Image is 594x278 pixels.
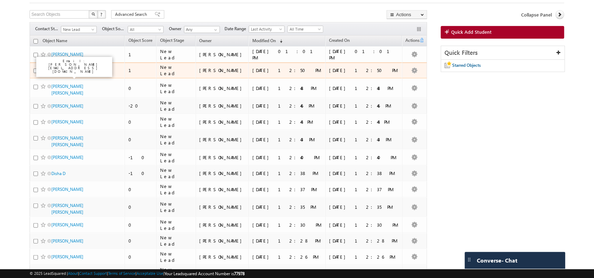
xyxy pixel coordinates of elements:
span: Advanced Search [115,11,149,18]
div: 1 [128,51,153,58]
div: [PERSON_NAME] [200,254,246,260]
a: [PERSON_NAME] [51,52,83,57]
div: 0 [128,136,153,143]
a: [PERSON_NAME] [51,103,83,109]
input: Type to Search [184,26,220,33]
button: ? [97,10,106,19]
a: [PERSON_NAME] [51,155,83,160]
div: [PERSON_NAME] [200,154,246,161]
a: [PERSON_NAME] [PERSON_NAME] [51,135,83,147]
a: Quick Add Student [441,26,564,39]
div: Quick Filters [441,46,565,60]
div: New Lead [160,167,192,180]
div: [DATE] 12:26 PM [329,254,399,260]
span: Starred Objects [453,63,481,68]
a: Object Stage [157,37,188,46]
a: [PERSON_NAME] [51,238,83,244]
span: ? [100,11,103,17]
div: [DATE] 12:38 PM [329,170,399,176]
span: Created On [329,38,350,43]
a: Last Activity [249,26,285,33]
span: (sorted descending) [277,38,283,44]
div: [DATE] 12:50 PM [252,67,322,73]
div: 0 [128,254,153,260]
div: [DATE] 01:01 PM [252,48,322,61]
button: Actions [387,10,427,19]
div: [DATE] 12:35 PM [329,204,399,210]
div: 0 [128,204,153,210]
a: Object Score [125,37,156,46]
div: [DATE] 12:46 PM [252,103,322,109]
div: [PERSON_NAME] [200,136,246,143]
div: New Lead [160,116,192,128]
img: Search [91,12,95,16]
span: Your Leadsquared Account Number is [164,271,245,276]
div: [PERSON_NAME] [200,67,246,73]
div: 0 [128,85,153,91]
a: [PERSON_NAME] [51,254,83,259]
span: Contact Stage [35,26,61,32]
a: Created On [326,37,354,46]
input: Check all records [33,39,38,44]
a: [PERSON_NAME] [PERSON_NAME] [51,203,83,215]
a: New Lead [61,26,97,33]
div: [DATE] 12:50 PM [329,67,399,73]
div: [PERSON_NAME] [200,222,246,228]
div: 0 [128,238,153,244]
span: Last Activity [249,26,283,32]
span: All Time [288,26,321,32]
span: New Lead [61,26,95,33]
div: -20 [128,103,153,109]
div: [DATE] 12:43 PM [252,136,322,143]
div: [DATE] 12:28 PM [252,238,322,244]
div: [DATE] 12:44 PM [252,119,322,125]
div: [DATE] 12:38 PM [252,170,322,176]
div: [PERSON_NAME] [200,170,246,176]
div: [DATE] 12:43 PM [329,136,399,143]
a: Acceptable Use [137,271,163,276]
a: Object Name [39,37,71,46]
span: Modified On [252,38,276,43]
div: [DATE] 12:40 PM [329,154,399,161]
a: [PERSON_NAME] [51,187,83,192]
div: [DATE] 01:01 PM [329,48,399,61]
div: [DATE] 12:30 PM [329,222,399,228]
span: Quick Add Student [451,29,492,35]
div: [PERSON_NAME] [200,119,246,125]
div: [DATE] 12:28 PM [329,238,399,244]
span: Collapse Panel [522,12,552,18]
span: Object Source [102,26,128,32]
div: [DATE] 12:26 PM [252,254,322,260]
img: carter-drag [467,257,472,263]
div: New Lead [160,183,192,196]
div: New Lead [160,133,192,146]
div: -10 [128,154,153,161]
span: Date Range [225,26,249,32]
a: Terms of Service [108,271,135,276]
div: New Lead [160,201,192,213]
div: [PERSON_NAME] [200,204,246,210]
div: New Lead [160,219,192,231]
div: 1 [128,67,153,73]
div: -10 [128,170,153,176]
div: [PERSON_NAME] [200,103,246,109]
div: New Lead [160,64,192,77]
div: New Lead [160,99,192,112]
a: Contact Support [79,271,107,276]
div: [DATE] 12:30 PM [252,222,322,228]
div: [DATE] 12:40 PM [252,154,322,161]
span: Actions [403,37,419,46]
div: [PERSON_NAME] [200,51,246,58]
div: [DATE] 12:46 PM [329,103,399,109]
div: 0 [128,222,153,228]
a: All [128,26,164,33]
div: New Lead [160,151,192,164]
div: [DATE] 12:37 PM [252,186,322,193]
p: Email: [PERSON_NAME][EMAIL_ADDRESS][DOMAIN_NAME] [39,59,109,73]
a: [PERSON_NAME] [51,222,83,227]
div: [PERSON_NAME] [200,85,246,91]
a: About [68,271,78,276]
span: Object Stage [160,38,184,43]
div: [PERSON_NAME] [200,186,246,193]
a: [PERSON_NAME] [51,119,83,124]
